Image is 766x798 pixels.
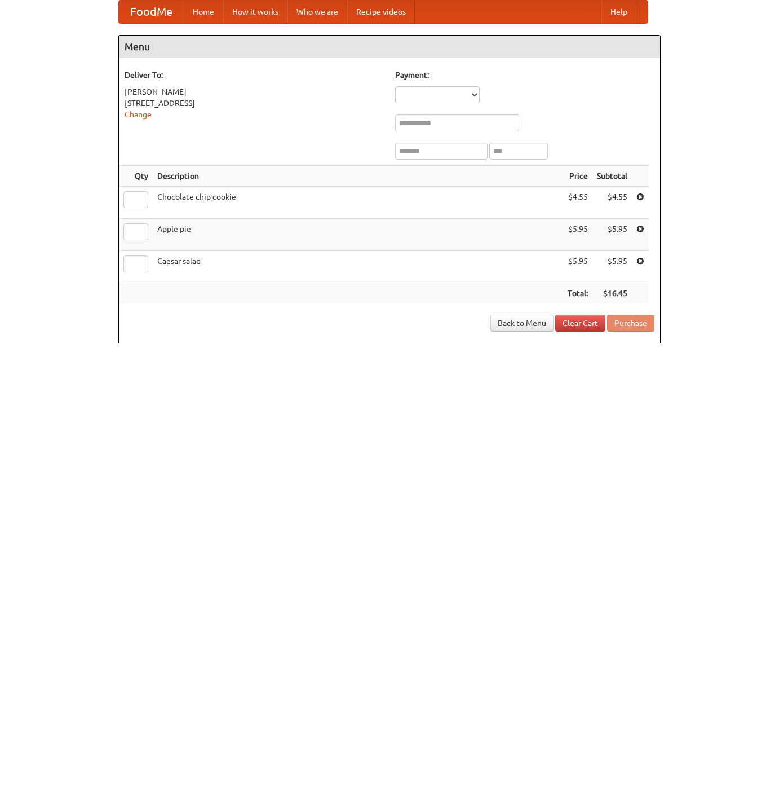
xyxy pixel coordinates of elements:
[153,166,563,187] th: Description
[555,315,605,332] a: Clear Cart
[607,315,654,332] button: Purchase
[125,110,152,119] a: Change
[592,251,632,283] td: $5.95
[125,98,384,109] div: [STREET_ADDRESS]
[601,1,636,23] a: Help
[125,69,384,81] h5: Deliver To:
[184,1,223,23] a: Home
[395,69,654,81] h5: Payment:
[563,166,592,187] th: Price
[490,315,554,332] a: Back to Menu
[153,251,563,283] td: Caesar salad
[153,187,563,219] td: Chocolate chip cookie
[563,187,592,219] td: $4.55
[287,1,347,23] a: Who we are
[347,1,415,23] a: Recipe videos
[153,219,563,251] td: Apple pie
[223,1,287,23] a: How it works
[563,251,592,283] td: $5.95
[563,283,592,304] th: Total:
[592,187,632,219] td: $4.55
[119,36,660,58] h4: Menu
[592,283,632,304] th: $16.45
[592,219,632,251] td: $5.95
[119,1,184,23] a: FoodMe
[119,166,153,187] th: Qty
[125,86,384,98] div: [PERSON_NAME]
[563,219,592,251] td: $5.95
[592,166,632,187] th: Subtotal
